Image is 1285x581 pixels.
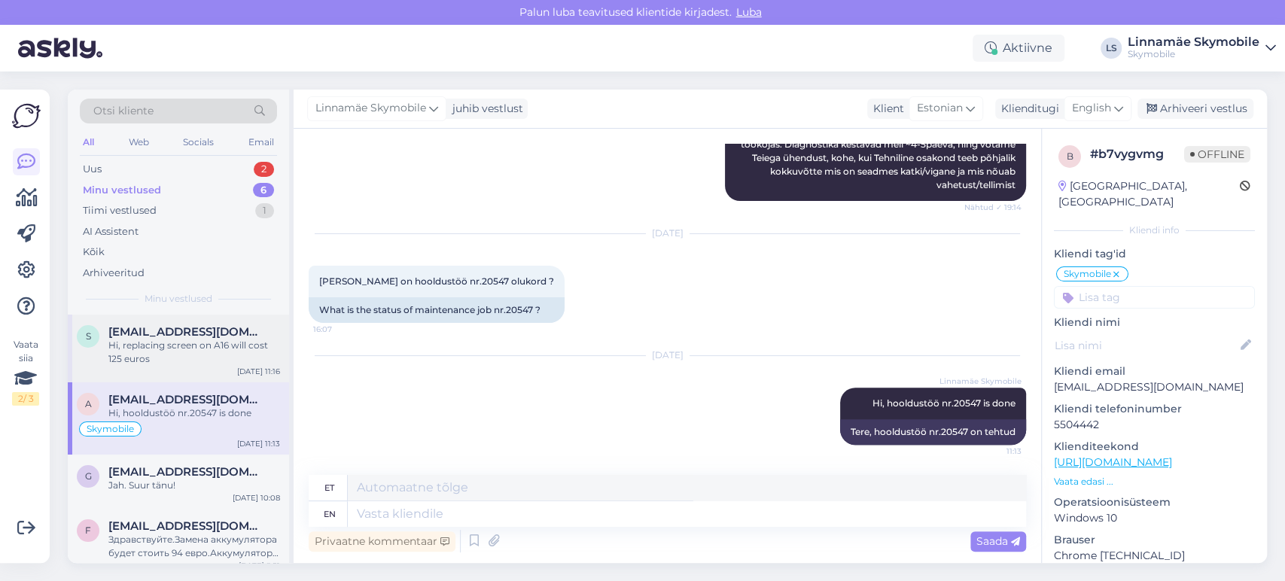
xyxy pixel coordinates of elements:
[245,132,277,152] div: Email
[1054,455,1172,469] a: [URL][DOMAIN_NAME]
[12,338,39,406] div: Vaata siia
[315,100,426,117] span: Linnamäe Skymobile
[255,203,274,218] div: 1
[108,406,280,420] div: Hi, hooldustöö nr.20547 is done
[1067,151,1073,162] span: b
[964,202,1022,213] span: Nähtud ✓ 19:14
[1054,494,1255,510] p: Operatsioonisüsteem
[973,35,1064,62] div: Aktiivne
[12,392,39,406] div: 2 / 3
[145,292,212,306] span: Minu vestlused
[233,492,280,503] div: [DATE] 10:08
[1090,145,1184,163] div: # b7vygvmg
[1054,364,1255,379] p: Kliendi email
[87,424,134,433] span: Skymobile
[1054,401,1255,417] p: Kliendi telefoninumber
[85,525,91,536] span: f
[446,101,523,117] div: juhib vestlust
[324,501,336,527] div: en
[872,397,1016,409] span: Hi, hooldustöö nr.20547 is done
[83,162,102,177] div: Uus
[995,101,1059,117] div: Klienditugi
[239,560,280,571] div: [DATE] 9:51
[1064,269,1111,278] span: Skymobile
[85,398,92,409] span: a
[309,227,1026,240] div: [DATE]
[237,438,280,449] div: [DATE] 11:13
[965,446,1022,457] span: 11:13
[732,5,766,19] span: Luba
[237,366,280,377] div: [DATE] 11:16
[1054,417,1255,433] p: 5504442
[1054,510,1255,526] p: Windows 10
[1058,178,1240,210] div: [GEOGRAPHIC_DATA], [GEOGRAPHIC_DATA]
[1054,532,1255,548] p: Brauser
[1128,36,1276,60] a: Linnamäe SkymobileSkymobile
[1054,224,1255,237] div: Kliendi info
[309,531,455,552] div: Privaatne kommentaar
[1128,48,1259,60] div: Skymobile
[1137,99,1253,119] div: Arhiveeri vestlus
[867,101,904,117] div: Klient
[1101,38,1122,59] div: LS
[939,376,1022,387] span: Linnamäe Skymobile
[309,297,565,323] div: What is the status of maintenance job nr.20547 ?
[840,419,1026,445] div: Tere, hooldustöö nr.20547 on tehtud
[741,125,1018,190] span: Tere. Teie seadme on vasuvõetud meie [PERSON_NAME] töökojas. Diagnostika kestavad meil ~4-5päeva,...
[180,132,217,152] div: Socials
[108,533,280,560] div: Здравствуйте.Замена аккумулятора будет стоить 94 евро.Аккумулятор есть в наличии.МОжем произвести...
[86,330,91,342] span: S
[1054,315,1255,330] p: Kliendi nimi
[1054,286,1255,309] input: Lisa tag
[324,475,334,500] div: et
[108,325,265,339] span: Stellaaliste@gmail.com
[83,224,139,239] div: AI Assistent
[1055,337,1238,354] input: Lisa nimi
[1054,379,1255,395] p: [EMAIL_ADDRESS][DOMAIN_NAME]
[1054,246,1255,262] p: Kliendi tag'id
[126,132,152,152] div: Web
[93,103,154,119] span: Otsi kliente
[319,275,554,287] span: [PERSON_NAME] on hooldustöö nr.20547 olukord ?
[1054,548,1255,564] p: Chrome [TECHNICAL_ID]
[85,470,92,482] span: g
[253,183,274,198] div: 6
[83,183,161,198] div: Minu vestlused
[254,162,274,177] div: 2
[108,465,265,479] span: gerlirom@hotmail.com
[1054,475,1255,488] p: Vaata edasi ...
[83,203,157,218] div: Tiimi vestlused
[83,245,105,260] div: Kõik
[976,534,1020,548] span: Saada
[108,519,265,533] span: fokker75@gmail.com
[108,339,280,366] div: Hi, replacing screen on A16 will cost 125 euros
[12,102,41,130] img: Askly Logo
[108,479,280,492] div: Jah. Suur tänu!
[80,132,97,152] div: All
[1072,100,1111,117] span: English
[1184,146,1250,163] span: Offline
[313,324,370,335] span: 16:07
[917,100,963,117] span: Estonian
[309,348,1026,362] div: [DATE]
[108,393,265,406] span: aivarkaldre@gmail.com
[1128,36,1259,48] div: Linnamäe Skymobile
[83,266,145,281] div: Arhiveeritud
[1054,439,1255,455] p: Klienditeekond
